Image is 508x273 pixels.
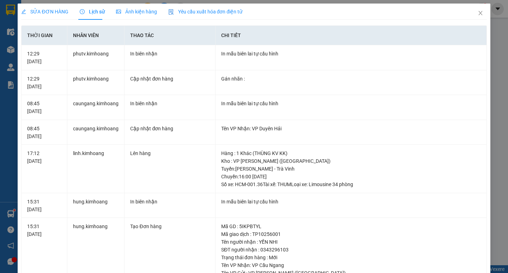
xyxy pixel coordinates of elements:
div: Tuyến : [PERSON_NAME] - Trà Vinh Chuyến: 16:00 [DATE] Số xe: HCM-001.36 Tài xế: THUM Loại xe: Lim... [221,165,480,188]
td: phutv.kimhoang [67,70,125,95]
td: caungang.kimhoang [67,95,125,120]
div: Mã giao dịch : TP10256001 [221,230,480,238]
span: Ảnh kiện hàng [116,9,157,14]
div: Hàng : 1 Khác (THÙNG KV KK) [221,149,480,157]
span: SỬA ĐƠN HÀNG [21,9,68,14]
div: Cập nhật đơn hàng [130,125,210,132]
th: Nhân viên [67,26,125,45]
div: 12:29 [DATE] [27,50,61,65]
button: Close [471,4,490,23]
div: Mã GD : 5IKPBTYL [221,222,480,230]
div: Gán nhãn : [221,75,480,83]
div: In mẫu biên lai tự cấu hình [221,198,480,206]
div: Tên VP Nhận: VP Duyên Hải [221,125,480,132]
th: Thao tác [125,26,216,45]
div: Tên VP Nhận: VP Cầu Ngang [221,261,480,269]
div: Tạo Đơn hàng [130,222,210,230]
div: 12:29 [DATE] [27,75,61,90]
img: icon [168,9,174,15]
span: close [478,10,483,16]
div: Tên người nhận : YẾN NHI [221,238,480,246]
span: Lịch sử [80,9,105,14]
td: hung.kimhoang [67,193,125,218]
div: In mẫu biên lai tự cấu hình [221,50,480,58]
div: 17:12 [DATE] [27,149,61,165]
span: Yêu cầu xuất hóa đơn điện tử [168,9,243,14]
div: Trạng thái đơn hàng : Mới [221,254,480,261]
td: phutv.kimhoang [67,45,125,70]
div: 15:31 [DATE] [27,198,61,213]
div: Kho : VP [PERSON_NAME] ([GEOGRAPHIC_DATA]) [221,157,480,165]
div: 08:45 [DATE] [27,125,61,140]
th: Thời gian [22,26,67,45]
td: linh.kimhoang [67,145,125,193]
span: picture [116,9,121,14]
div: In biên nhận [130,198,210,206]
div: SĐT người nhận : 0343296103 [221,246,480,254]
th: Chi tiết [216,26,486,45]
span: edit [21,9,26,14]
div: Lên hàng [130,149,210,157]
td: caungang.kimhoang [67,120,125,145]
div: Cập nhật đơn hàng [130,75,210,83]
div: 15:31 [DATE] [27,222,61,238]
span: clock-circle [80,9,85,14]
div: In mẫu biên lai tự cấu hình [221,100,480,107]
div: In biên nhận [130,100,210,107]
div: 08:45 [DATE] [27,100,61,115]
div: In biên nhận [130,50,210,58]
